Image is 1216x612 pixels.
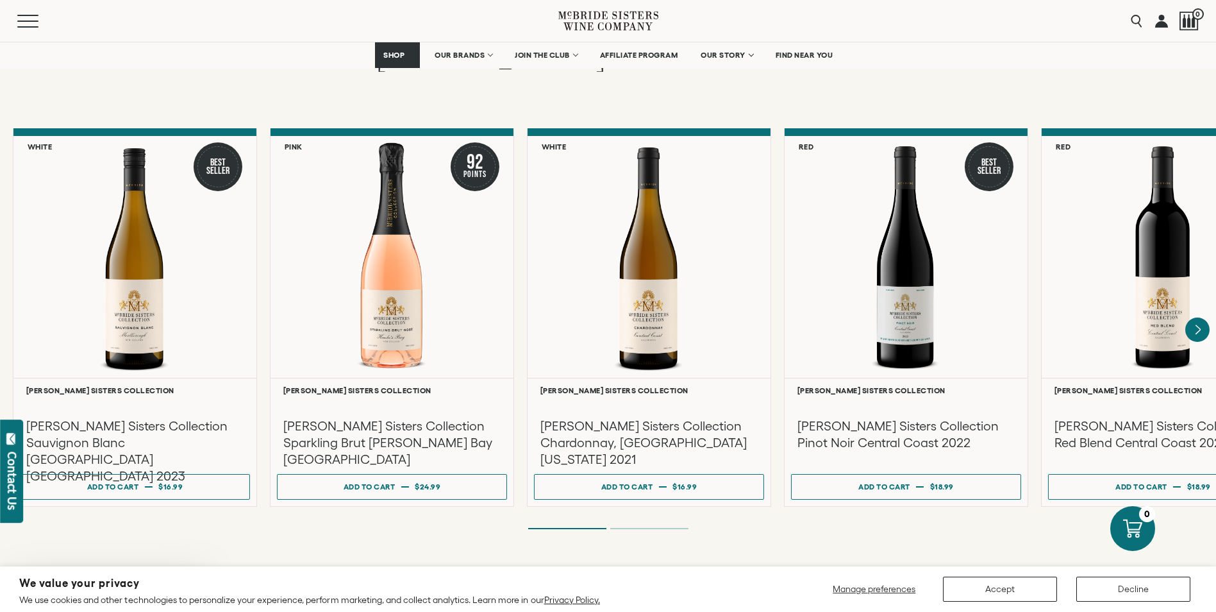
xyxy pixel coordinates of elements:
a: OUR STORY [692,42,761,68]
li: Page dot 1 [528,528,606,529]
a: White Best Seller McBride Sisters Collection SauvignonBlanc [PERSON_NAME] Sisters Collection [PER... [13,128,257,507]
h6: White [28,142,53,151]
h3: [PERSON_NAME] Sisters Collection Sparkling Brut [PERSON_NAME] Bay [GEOGRAPHIC_DATA] [283,418,501,468]
span: AFFILIATE PROGRAM [600,51,678,60]
span: $18.99 [930,482,954,491]
a: SHOP [375,42,420,68]
div: Add to cart [87,477,139,496]
h3: [PERSON_NAME] Sisters Collection Sauvignon Blanc [GEOGRAPHIC_DATA] [GEOGRAPHIC_DATA] 2023 [26,418,244,484]
h6: White [542,142,567,151]
button: Accept [943,577,1057,602]
li: Page dot 2 [610,528,688,529]
h6: Pink [285,142,303,151]
a: White McBride Sisters Collection Chardonnay, Central Coast California [PERSON_NAME] Sisters Colle... [527,128,771,507]
div: Add to cart [601,477,653,496]
a: FIND NEAR YOU [767,42,842,68]
a: Pink 92 Points McBride Sisters Collection Sparkling Brut Rose Hawke's Bay NV [PERSON_NAME] Sister... [270,128,514,507]
span: $24.99 [415,482,440,491]
a: Red Best Seller McBride Sisters Collection Central Coast Pinot Noir [PERSON_NAME] Sisters Collect... [784,128,1028,507]
h6: Red [1056,142,1071,151]
div: Add to cart [1115,477,1167,496]
a: Privacy Policy. [544,595,600,605]
div: Add to cart [858,477,910,496]
h6: [PERSON_NAME] Sisters Collection [540,386,758,395]
h2: We value your privacy [19,578,600,589]
button: Add to cart $16.99 [20,474,250,500]
button: Manage preferences [825,577,924,602]
p: We use cookies and other technologies to personalize your experience, perform marketing, and coll... [19,594,600,606]
a: JOIN THE CLUB [506,42,585,68]
a: AFFILIATE PROGRAM [592,42,687,68]
h6: [PERSON_NAME] Sisters Collection [26,386,244,395]
a: OUR BRANDS [426,42,500,68]
span: SHOP [383,51,405,60]
button: Mobile Menu Trigger [17,15,63,28]
h6: Red [799,142,814,151]
div: Contact Us [6,452,19,510]
span: $16.99 [158,482,183,491]
span: OUR BRANDS [435,51,485,60]
button: Add to cart $16.99 [534,474,764,500]
h6: [PERSON_NAME] Sisters Collection [283,386,501,395]
span: OUR STORY [701,51,745,60]
span: $16.99 [672,482,697,491]
span: FIND NEAR YOU [776,51,833,60]
h6: [PERSON_NAME] Sisters Collection [797,386,1015,395]
span: $18.99 [1187,482,1211,491]
button: Add to cart $18.99 [791,474,1021,500]
div: 0 [1139,506,1155,522]
h3: [PERSON_NAME] Sisters Collection Chardonnay, [GEOGRAPHIC_DATA][US_STATE] 2021 [540,418,758,468]
h3: [PERSON_NAME] Sisters Collection Pinot Noir Central Coast 2022 [797,418,1015,451]
span: Manage preferences [833,584,915,594]
button: Next [1185,318,1210,342]
span: 0 [1192,8,1204,20]
div: Add to cart [344,477,396,496]
button: Decline [1076,577,1190,602]
button: Add to cart $24.99 [277,474,507,500]
span: JOIN THE CLUB [515,51,570,60]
